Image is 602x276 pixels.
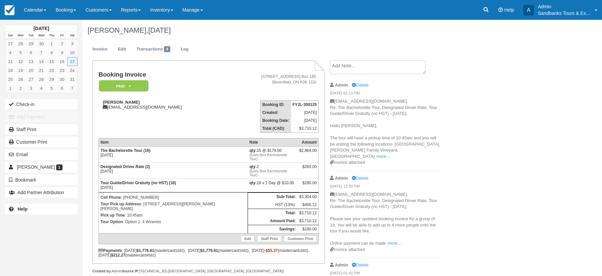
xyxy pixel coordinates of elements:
[99,163,248,179] td: [DATE]
[26,57,36,66] a: 13
[249,169,296,177] em: (Early Bird Bachelorette Tour)
[57,75,67,84] a: 30
[103,100,140,105] strong: [PERSON_NAME]
[100,148,150,153] strong: The Bachelorette Tour (16)
[299,148,317,158] div: $2,864.00
[248,163,297,179] td: 2
[249,164,257,169] strong: qty
[100,212,246,219] p: : 10:45am
[5,57,16,66] a: 11
[352,262,368,267] a: Delete
[47,75,57,84] a: 29
[36,39,46,48] a: 30
[99,138,248,147] th: Item
[18,206,27,212] b: Help
[298,209,319,217] td: $3,710.12
[26,66,36,75] a: 20
[26,75,36,84] a: 27
[100,219,246,225] p: : Option 1: 4 Wineries
[264,248,278,253] span: -$55.37
[132,43,175,56] a: Transactions4
[248,201,297,209] td: HST (13%):
[261,109,291,117] th: Created:
[67,57,77,66] a: 17
[99,80,146,92] a: Paid
[176,43,194,56] a: Log
[330,98,441,159] p: [EMAIL_ADDRESS][DOMAIN_NAME], Re: The Bachelorette Tour, Designated Driver Rate, Tour Guide/Drive...
[99,100,226,110] div: [EMAIL_ADDRESS][DOMAIN_NAME]
[100,164,150,169] strong: Designated Driver Rate (2)
[57,84,67,93] a: 6
[249,148,257,153] strong: qty
[100,213,125,218] strong: Pick up Time
[538,10,591,17] p: Sandbanks Tours & Experiences
[299,181,317,190] div: $180.00
[330,191,441,247] p: [EMAIL_ADDRESS][DOMAIN_NAME], Re: The Bachelorette Tour, Designated Driver Rate, Tour Guide/Drive...
[16,66,26,75] a: 19
[67,75,77,84] a: 31
[352,83,368,87] a: Delete
[248,225,297,233] th: Savings:
[261,117,291,124] th: Booking Date:
[330,90,441,98] em: [DATE] 02:13 PM
[291,124,319,133] td: $3,710.12
[36,84,46,93] a: 4
[5,124,78,135] a: Staff Print
[99,80,148,92] em: Paid
[298,217,319,225] td: $3,710.12
[241,235,255,242] a: Edit
[26,39,36,48] a: 29
[523,5,534,16] div: A
[248,147,297,163] td: 16 @ $179.00
[47,66,57,75] a: 22
[330,159,441,166] div: Invoice attached
[47,57,57,66] a: 15
[47,32,57,39] th: Thu
[33,26,49,31] strong: [DATE]
[16,57,26,66] a: 12
[248,193,297,201] th: Sub-Total:
[298,193,319,201] td: $3,304.00
[16,48,26,57] a: 5
[137,248,154,253] strong: $1,776.61
[299,164,317,174] div: $260.00
[5,112,78,122] button: Add Payment
[5,66,16,75] a: 18
[376,154,389,159] a: more...
[67,66,77,75] a: 24
[57,57,67,66] a: 16
[67,84,77,93] a: 7
[99,248,319,258] div: : [DATE] (mastercard ), [DATE] (mastercard ), [DATE] (mastercard ), [DATE] (mastercard )
[298,225,319,233] td: $180.00
[200,248,218,253] strong: $1,776.61
[100,201,246,212] p: : [STREET_ADDRESS][PERSON_NAME][PERSON_NAME]
[5,84,16,93] a: 1
[298,201,319,209] td: $406.12
[176,249,183,253] small: 1682
[57,32,67,39] th: Fri
[88,43,112,56] a: Invoice
[100,181,176,185] strong: Tour Guide/Driver Gratuity (no HST) (18)
[148,26,171,34] span: [DATE]
[26,32,36,39] th: Tue
[36,57,46,66] a: 14
[5,175,78,185] button: Bookmark
[36,75,46,84] a: 28
[100,195,121,200] strong: Cell Phone
[16,39,26,48] a: 28
[146,253,154,257] small: 4582
[111,253,125,258] strong: $212.27
[5,137,78,147] a: Customer Print
[113,43,131,56] a: Edit
[26,84,36,93] a: 3
[16,32,26,39] th: Mon
[248,138,297,147] th: Rate
[67,48,77,57] a: 10
[261,124,291,133] th: Total (CAD):
[291,117,319,124] td: [DATE]
[122,269,139,273] strong: Source IP:
[36,66,46,75] a: 21
[26,48,36,57] a: 6
[248,217,297,225] th: Amount Paid:
[498,8,503,12] i: Help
